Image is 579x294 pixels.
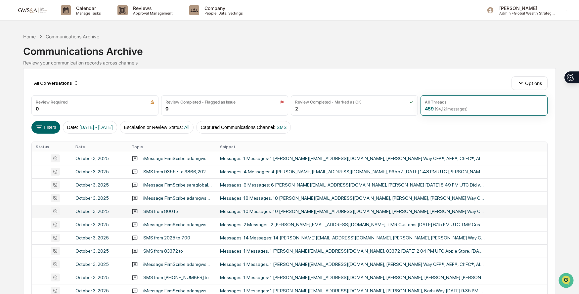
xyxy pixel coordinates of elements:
[295,100,361,105] div: Review Completed - Marked as OK
[220,262,485,267] div: Messages: 1 Messages: 1 [PERSON_NAME][EMAIL_ADDRESS][DOMAIN_NAME], [PERSON_NAME] Way CFP®, AEP®, ...
[7,97,12,102] div: 🔎
[220,288,485,293] div: Messages: 1 Messages: 1 [PERSON_NAME][EMAIL_ADDRESS][DOMAIN_NAME], [PERSON_NAME], Barbi Way [DATE...
[220,169,485,174] div: Messages: 4 Messages: 4 [PERSON_NAME][EMAIL_ADDRESS][DOMAIN_NAME], 93557 [DATE] 1:48 PM UTC [PERS...
[165,106,168,111] div: 0
[75,182,123,188] div: October 3, 2025
[23,34,36,39] div: Home
[220,275,485,280] div: Messages: 1 Messages: 1 [PERSON_NAME][EMAIL_ADDRESS][DOMAIN_NAME], [PERSON_NAME], [PERSON_NAME] [...
[128,142,216,152] th: Topic
[280,100,284,104] img: icon
[4,93,44,105] a: 🔎Data Lookup
[7,84,12,89] div: 🖐️
[220,248,485,254] div: Messages: 1 Messages: 1 [PERSON_NAME][EMAIL_ADDRESS][DOMAIN_NAME], 83372 [DATE] 2:04 PM UTC Apple...
[75,275,123,280] div: October 3, 2025
[143,156,212,161] div: iMessage FirmScribe adamgwsa.uss Conversation with [PERSON_NAME] Way CFP AEP ChFC AIF CLU CLTC Ba...
[220,182,485,188] div: Messages: 6 Messages: 6 [PERSON_NAME][EMAIL_ADDRESS][DOMAIN_NAME], [PERSON_NAME] [DATE] 8:49 PM U...
[494,5,556,11] p: [PERSON_NAME]
[143,288,212,293] div: iMessage FirmScribe adamgwsa.uss Conversation with [PERSON_NAME] and Barbi Way 1 Message
[196,121,291,134] button: Captured Communications Channel:SMS
[75,288,123,293] div: October 3, 2025
[143,262,212,267] div: iMessage FirmScribe adamgwsa.uss Conversation with [PERSON_NAME] Way CFP AEP ChFC AIF CLU CLTC an...
[277,125,287,130] span: SMS
[143,222,212,227] div: iMessage FirmScribe adamgwsa.uss Conversation with TMR Customs 2 Messages
[75,195,123,201] div: October 3, 2025
[143,248,183,254] div: SMS from 83372 to
[32,142,71,152] th: Status
[45,81,85,93] a: 🗄️Attestations
[22,51,109,57] div: Start new chat
[128,5,176,11] p: Reviews
[143,182,212,188] div: iMessage FirmScribe saraglobalwealthstrategies.ios Conversation with [PERSON_NAME] 6 Messages
[120,121,194,134] button: Escalation or Review Status:All
[75,235,123,240] div: October 3, 2025
[220,222,485,227] div: Messages: 2 Messages: 2 [PERSON_NAME][EMAIL_ADDRESS][DOMAIN_NAME], TMR Customs [DATE] 6:15 PM UTC...
[425,100,446,105] div: All Threads
[143,195,212,201] div: iMessage FirmScribe adamgwsa.uss Conversation with [PERSON_NAME] and [PERSON_NAME] CFP AEP ChFC A...
[75,222,123,227] div: October 3, 2025
[220,235,485,240] div: Messages: 14 Messages: 14 [PERSON_NAME][EMAIL_ADDRESS][DOMAIN_NAME], [PERSON_NAME], [PERSON_NAME]...
[16,7,48,13] img: logo
[512,76,548,90] button: Options
[199,11,246,16] p: People, Data, Settings
[71,142,127,152] th: Date
[4,81,45,93] a: 🖐️Preclearance
[46,34,99,39] div: Communications Archive
[13,96,42,103] span: Data Lookup
[47,112,80,117] a: Powered byPylon
[22,57,84,63] div: We're available if you need us!
[216,142,547,152] th: Snippet
[435,106,468,111] span: ( 94,121 messages)
[143,209,178,214] div: SMS from 800 to
[199,5,246,11] p: Company
[220,195,485,201] div: Messages: 18 Messages: 18 [PERSON_NAME][EMAIL_ADDRESS][DOMAIN_NAME], [PERSON_NAME], [PERSON_NAME]...
[558,272,576,290] iframe: Open customer support
[75,262,123,267] div: October 3, 2025
[71,5,104,11] p: Calendar
[31,121,60,134] button: Filters
[494,11,556,16] p: Admin • Global Wealth Strategies Associates
[36,100,67,105] div: Review Required
[79,125,113,130] span: [DATE] - [DATE]
[23,40,556,57] div: Communications Archive
[112,53,120,61] button: Start new chat
[63,121,117,134] button: Date:[DATE] - [DATE]
[165,100,236,105] div: Review Completed - Flagged as Issue
[48,84,53,89] div: 🗄️
[220,209,485,214] div: Messages: 10 Messages: 10 [PERSON_NAME][EMAIL_ADDRESS][DOMAIN_NAME], [PERSON_NAME], [PERSON_NAME]...
[7,51,19,63] img: 1746055101610-c473b297-6a78-478c-a979-82029cc54cd1
[75,248,123,254] div: October 3, 2025
[36,106,39,111] div: 0
[71,11,104,16] p: Manage Tasks
[220,156,485,161] div: Messages: 1 Messages: 1 [PERSON_NAME][EMAIL_ADDRESS][DOMAIN_NAME], [PERSON_NAME] Way CFP®, AEP®, ...
[13,83,43,90] span: Preclearance
[143,275,209,280] div: SMS from [PHONE_NUMBER] to
[184,125,190,130] span: All
[75,209,123,214] div: October 3, 2025
[31,78,81,88] div: All Conversations
[425,106,468,111] div: 459
[128,11,176,16] p: Approval Management
[7,14,120,24] p: How can we help?
[75,156,123,161] div: October 3, 2025
[75,169,123,174] div: October 3, 2025
[143,235,190,240] div: SMS from 2025 to 700
[55,83,82,90] span: Attestations
[66,112,80,117] span: Pylon
[410,100,414,104] img: icon
[143,169,212,174] div: SMS from 93557 to 3866,2025,000,125,338
[150,100,155,104] img: icon
[295,106,298,111] div: 2
[23,60,556,65] div: Review your communication records across channels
